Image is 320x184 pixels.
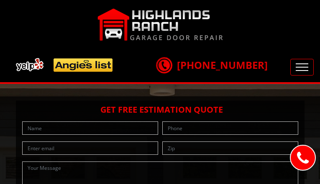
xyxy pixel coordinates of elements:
a: [PHONE_NUMBER] [156,58,268,72]
input: Phone [162,121,298,135]
img: add.png [13,55,116,75]
input: Name [22,121,158,135]
button: Toggle navigation [290,59,314,76]
h2: Get Free Estimation Quote [20,105,300,115]
input: Enter email [22,141,158,155]
input: Zip [162,141,298,155]
img: Highlands-Ranch.png [97,8,223,41]
img: call.png [154,55,174,76]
